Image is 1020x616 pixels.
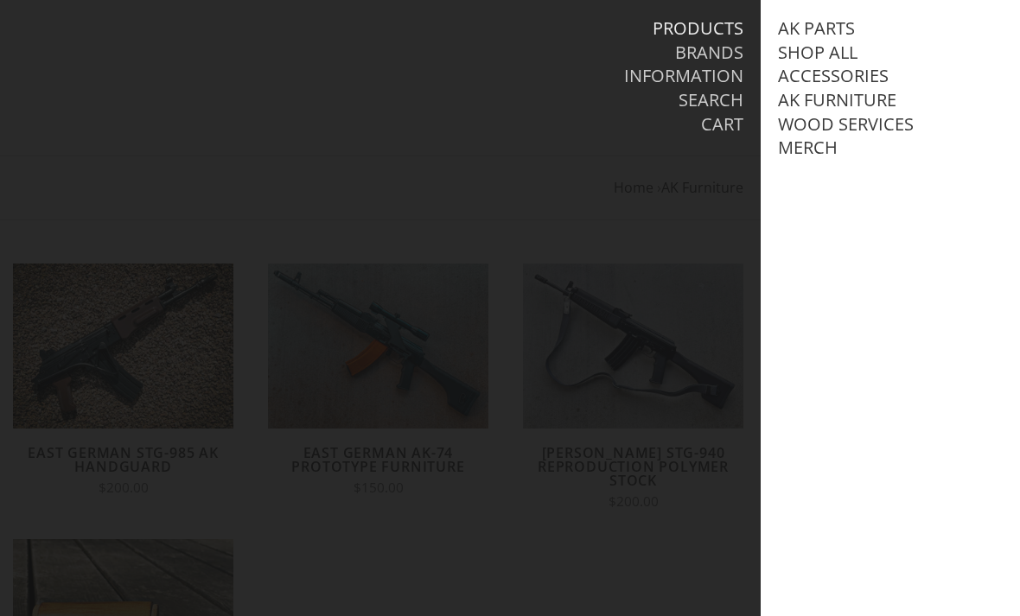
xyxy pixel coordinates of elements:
a: Shop All [778,41,857,64]
a: Brands [675,41,743,64]
a: Cart [701,113,743,136]
a: AK Parts [778,17,855,40]
a: Products [653,17,743,40]
a: Wood Services [778,113,914,136]
a: Information [624,65,743,87]
a: AK Furniture [778,89,896,111]
a: Search [679,89,743,111]
a: Merch [778,137,838,159]
a: Accessories [778,65,889,87]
